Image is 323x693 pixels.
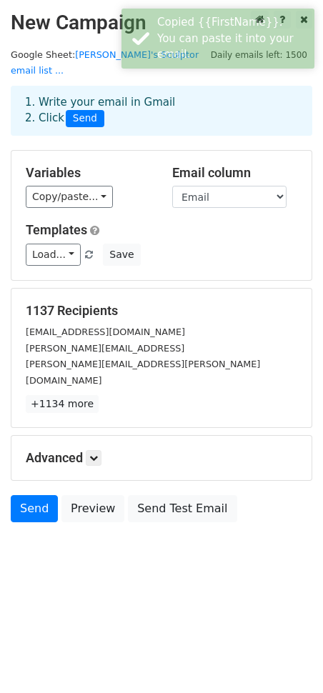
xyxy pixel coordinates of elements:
[66,110,104,127] span: Send
[11,49,199,76] small: Google Sheet:
[157,14,309,63] div: Copied {{FirstName}}. You can paste it into your email.
[26,395,99,413] a: +1134 more
[11,11,312,35] h2: New Campaign
[26,165,151,181] h5: Variables
[172,165,297,181] h5: Email column
[26,450,297,466] h5: Advanced
[26,186,113,208] a: Copy/paste...
[26,343,184,354] small: [PERSON_NAME][EMAIL_ADDRESS]
[103,244,140,266] button: Save
[26,222,87,237] a: Templates
[26,303,297,319] h5: 1137 Recipients
[26,359,260,386] small: [PERSON_NAME][EMAIL_ADDRESS][PERSON_NAME][DOMAIN_NAME]
[61,495,124,522] a: Preview
[26,244,81,266] a: Load...
[11,495,58,522] a: Send
[14,94,309,127] div: 1. Write your email in Gmail 2. Click
[252,624,323,693] iframe: Chat Widget
[128,495,237,522] a: Send Test Email
[11,49,199,76] a: [PERSON_NAME]'s Sculptor email list ...
[26,326,185,337] small: [EMAIL_ADDRESS][DOMAIN_NAME]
